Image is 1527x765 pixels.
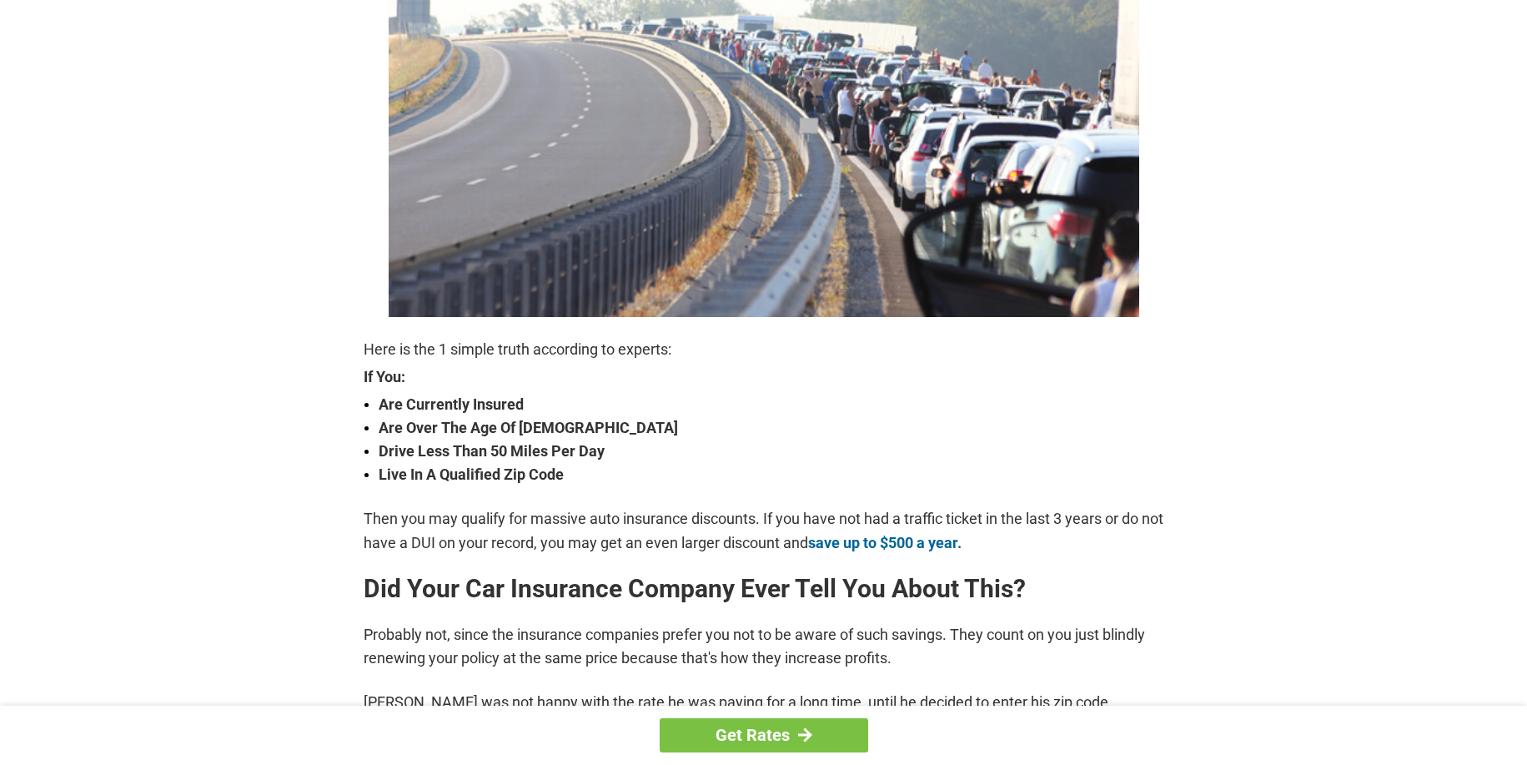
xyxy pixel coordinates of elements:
[364,507,1164,554] p: Then you may qualify for massive auto insurance discounts. If you have not had a traffic ticket i...
[379,463,1164,486] strong: Live In A Qualified Zip Code
[808,534,962,551] a: save up to $500 a year.
[660,718,868,752] a: Get Rates
[364,370,1164,385] strong: If You:
[364,576,1164,602] h2: Did Your Car Insurance Company Ever Tell You About This?
[379,416,1164,440] strong: Are Over The Age Of [DEMOGRAPHIC_DATA]
[364,338,1164,361] p: Here is the 1 simple truth according to experts:
[364,691,1164,737] p: [PERSON_NAME] was not happy with the rate he was paying for a long time, until he decided to ente...
[364,623,1164,670] p: Probably not, since the insurance companies prefer you not to be aware of such savings. They coun...
[379,440,1164,463] strong: Drive Less Than 50 Miles Per Day
[379,393,1164,416] strong: Are Currently Insured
